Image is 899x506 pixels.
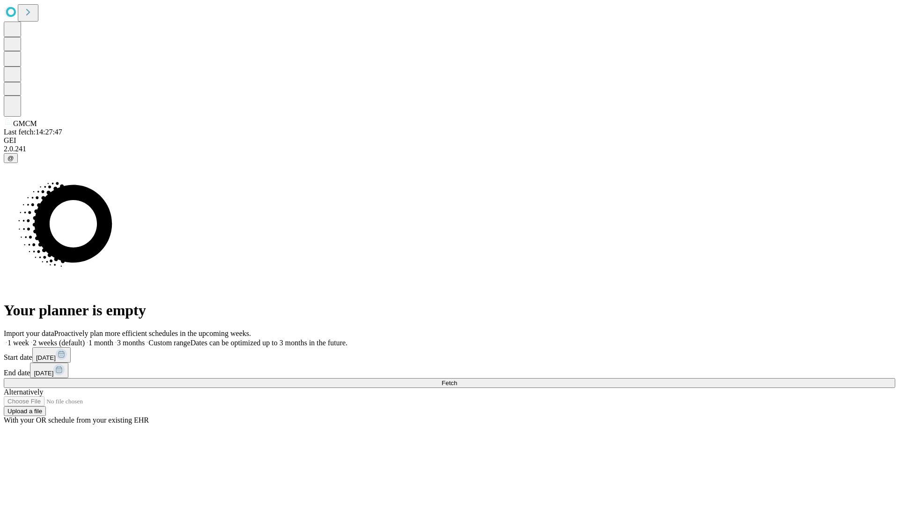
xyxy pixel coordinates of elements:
[148,339,190,347] span: Custom range
[4,329,54,337] span: Import your data
[33,339,85,347] span: 2 weeks (default)
[88,339,113,347] span: 1 month
[4,153,18,163] button: @
[7,339,29,347] span: 1 week
[4,416,149,424] span: With your OR schedule from your existing EHR
[36,354,56,361] span: [DATE]
[4,128,62,136] span: Last fetch: 14:27:47
[191,339,347,347] span: Dates can be optimized up to 3 months in the future.
[13,119,37,127] span: GMCM
[7,155,14,162] span: @
[442,379,457,387] span: Fetch
[30,363,68,378] button: [DATE]
[4,136,895,145] div: GEI
[4,363,895,378] div: End date
[4,145,895,153] div: 2.0.241
[4,347,895,363] div: Start date
[4,388,43,396] span: Alternatively
[4,302,895,319] h1: Your planner is empty
[54,329,251,337] span: Proactively plan more efficient schedules in the upcoming weeks.
[117,339,145,347] span: 3 months
[34,370,53,377] span: [DATE]
[4,378,895,388] button: Fetch
[32,347,71,363] button: [DATE]
[4,406,46,416] button: Upload a file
